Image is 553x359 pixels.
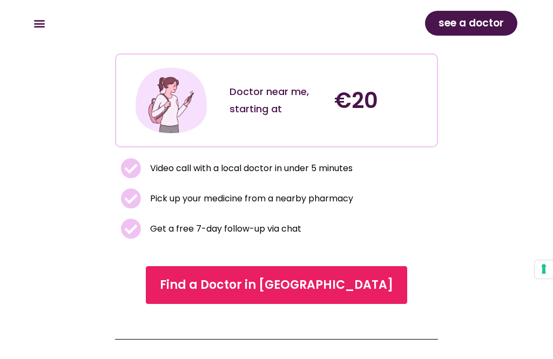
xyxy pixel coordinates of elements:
span: Pick up your medicine from a nearby pharmacy [147,191,353,206]
span: see a doctor [439,15,504,32]
img: Illustration depicting a young woman in a casual outfit, engaged with her smartphone. She has a p... [133,63,209,138]
span: Find a Doctor in [GEOGRAPHIC_DATA] [160,276,393,294]
span: Video call with a local doctor in under 5 minutes [147,161,353,176]
a: Find a Doctor in [GEOGRAPHIC_DATA] [146,266,407,304]
a: see a doctor [425,11,517,36]
div: Doctor near me, starting at [230,83,324,118]
h4: €20 [334,87,429,113]
div: Menu Toggle [30,15,48,32]
button: Your consent preferences for tracking technologies [535,260,553,279]
span: Get a free 7-day follow-up via chat [147,221,301,236]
